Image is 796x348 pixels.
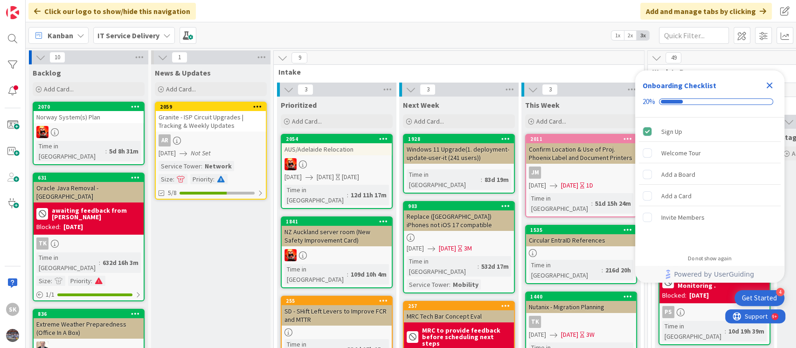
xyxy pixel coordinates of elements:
div: 257 [404,302,514,310]
span: : [173,174,174,184]
span: News & Updates [155,68,211,77]
img: VN [284,158,297,170]
div: 2070 [34,103,144,111]
div: Get Started [742,293,777,303]
span: [DATE] [317,172,334,182]
span: [DATE] [159,148,176,158]
span: 3 [542,84,558,95]
div: 2059Granite - ISP Circuit Upgrades | Tracking & Weekly Updates [156,103,266,132]
div: 1535Circular EntraID References [526,226,636,246]
div: 9+ [47,4,52,11]
span: This Week [525,100,560,110]
div: Close Checklist [762,78,777,93]
div: 1440 [530,293,636,300]
div: Welcome Tour is incomplete. [639,143,781,163]
div: Footer [635,266,784,283]
span: 1 / 1 [46,290,55,299]
div: Size [36,276,51,286]
div: [DATE] [63,222,83,232]
div: Time in [GEOGRAPHIC_DATA] [36,141,105,161]
div: Checklist progress: 20% [643,97,777,106]
span: Next Week [403,100,439,110]
div: 5d 8h 31m [107,146,141,156]
span: Add Card... [44,85,74,93]
span: 10 [49,52,65,63]
span: : [591,198,593,209]
div: Welcome Tour [661,147,701,159]
div: 2011Confirm Location & Use of Proj. Phoenix Label and Document Printers [526,135,636,164]
div: 4 [776,288,784,296]
div: Service Tower [407,279,449,290]
div: Confirm Location & Use of Proj. Phoenix Label and Document Printers [526,143,636,164]
div: 631Oracle Java Removal - [GEOGRAPHIC_DATA] [34,174,144,202]
div: Click our logo to show/hide this navigation [28,3,196,20]
span: 49 [665,52,681,63]
div: Checklist items [635,118,784,249]
div: 1841 [282,217,392,226]
div: 903 [408,203,514,209]
div: Add a Card is incomplete. [639,186,781,206]
div: 631 [38,174,144,181]
span: 1 [172,52,187,63]
div: 10d 19h 39m [726,326,767,336]
div: 1928Windows 11 Upgrade(1. deployment-update-user-it (241 users)) [404,135,514,164]
div: 836Extreme Weather Preparedness (Office In A Box) [34,310,144,339]
div: Network [202,161,234,171]
div: VN [282,249,392,261]
div: 2070Norway System(s) Plan [34,103,144,123]
span: Kanban [48,30,73,41]
div: 1535 [526,226,636,234]
div: TK [36,237,48,250]
div: 216d 20h [603,265,633,275]
div: Add a Board [661,169,695,180]
span: Add Card... [536,117,566,125]
div: Granite - ISP Circuit Upgrades | Tracking & Weekly Updates [156,111,266,132]
div: Size [159,174,173,184]
div: 2054 [282,135,392,143]
span: : [105,146,107,156]
div: 2011 [526,135,636,143]
span: Intake [278,67,632,77]
div: Blocked: [662,291,686,300]
div: Time in [GEOGRAPHIC_DATA] [407,256,478,277]
span: Prioritized [281,100,317,110]
b: awaiting feedback from [PERSON_NAME] [52,207,141,220]
div: 1928 [408,136,514,142]
a: Powered by UserGuiding [640,266,780,283]
b: Blocked till [DATE] , Under Monitoring . [678,276,767,289]
span: Powered by UserGuiding [674,269,754,280]
div: 836 [34,310,144,318]
div: SD - SHift Left Levers to Improve FCR and MTTR [282,305,392,326]
div: 3W [586,330,595,340]
span: : [602,265,603,275]
span: [DATE] [529,330,546,340]
span: : [51,276,52,286]
div: 2059 [160,104,266,110]
div: Replace ([GEOGRAPHIC_DATA]) iPhones not iOS 17 compatible [404,210,514,231]
span: 2x [624,31,637,40]
div: 255 [282,297,392,305]
div: PS [659,306,769,318]
span: [DATE] [439,244,456,253]
div: Circular EntraID References [526,234,636,246]
span: : [201,161,202,171]
div: AR [159,134,171,146]
div: Time in [GEOGRAPHIC_DATA] [36,252,99,273]
div: Time in [GEOGRAPHIC_DATA] [662,321,725,341]
div: NZ Auckland server room (New Safety Improvement Card) [282,226,392,246]
span: : [449,279,450,290]
div: 532d 17m [479,261,511,271]
div: 1535 [530,227,636,233]
div: Priority [68,276,91,286]
span: 9 [291,52,307,63]
span: Add Card... [292,117,322,125]
div: 632d 16h 3m [100,258,141,268]
div: AR [156,134,266,146]
div: Blocked: [36,222,61,232]
span: : [725,326,726,336]
div: 1/1 [34,289,144,300]
div: 83d 19m [482,174,511,185]
div: Checklist Container [635,70,784,283]
span: : [347,190,348,200]
div: 255SD - SHift Left Levers to Improve FCR and MTTR [282,297,392,326]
